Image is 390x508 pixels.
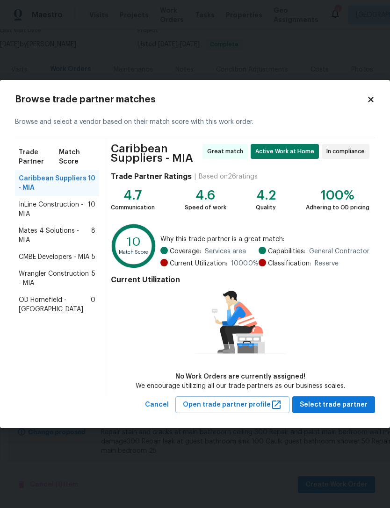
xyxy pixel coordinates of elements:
div: We encourage utilizing all our trade partners as our business scales. [136,381,345,391]
span: In compliance [326,147,368,156]
span: Caribbean Suppliers - MIA [19,174,88,193]
span: Reserve [315,259,339,268]
span: Caribbean Suppliers - MIA [111,144,200,163]
button: Open trade partner profile [175,396,289,414]
text: Match Score [119,249,149,254]
span: 5 [92,269,95,288]
span: 10 [88,174,95,193]
span: 5 [92,252,95,262]
span: OD Homefield - [GEOGRAPHIC_DATA] [19,295,91,314]
span: Cancel [145,399,169,411]
button: Select trade partner [292,396,375,414]
div: 4.7 [111,191,155,200]
div: 4.2 [256,191,276,200]
span: InLine Construction - MIA [19,200,88,219]
span: Coverage: [170,247,201,256]
span: Why this trade partner is a great match: [160,235,369,244]
span: 10 [88,200,95,219]
div: Based on 26 ratings [199,172,258,181]
span: Current Utilization: [170,259,227,268]
span: Capabilities: [268,247,305,256]
span: CMBE Developers - MIA [19,252,89,262]
span: Wrangler Construction - MIA [19,269,92,288]
span: Services area [205,247,246,256]
div: Browse and select a vendor based on their match score with this work order. [15,106,375,138]
span: 1000.0 % [231,259,259,268]
div: Speed of work [185,203,226,212]
span: Select trade partner [300,399,368,411]
span: Classification: [268,259,311,268]
h4: Trade Partner Ratings [111,172,192,181]
div: Quality [256,203,276,212]
div: 4.6 [185,191,226,200]
span: Open trade partner profile [183,399,282,411]
div: No Work Orders are currently assigned! [136,372,345,381]
h2: Browse trade partner matches [15,95,367,104]
div: | [192,172,199,181]
span: Mates 4 Solutions - MIA [19,226,91,245]
span: Great match [207,147,247,156]
button: Cancel [141,396,173,414]
span: Trade Partner [19,148,59,166]
text: 10 [127,236,141,248]
span: General Contractor [309,247,369,256]
span: 0 [91,295,95,314]
span: Active Work at Home [255,147,318,156]
div: Communication [111,203,155,212]
span: 8 [91,226,95,245]
div: 100% [306,191,369,200]
div: Adhering to OD pricing [306,203,369,212]
span: Match Score [59,148,95,166]
h4: Current Utilization [111,275,369,285]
